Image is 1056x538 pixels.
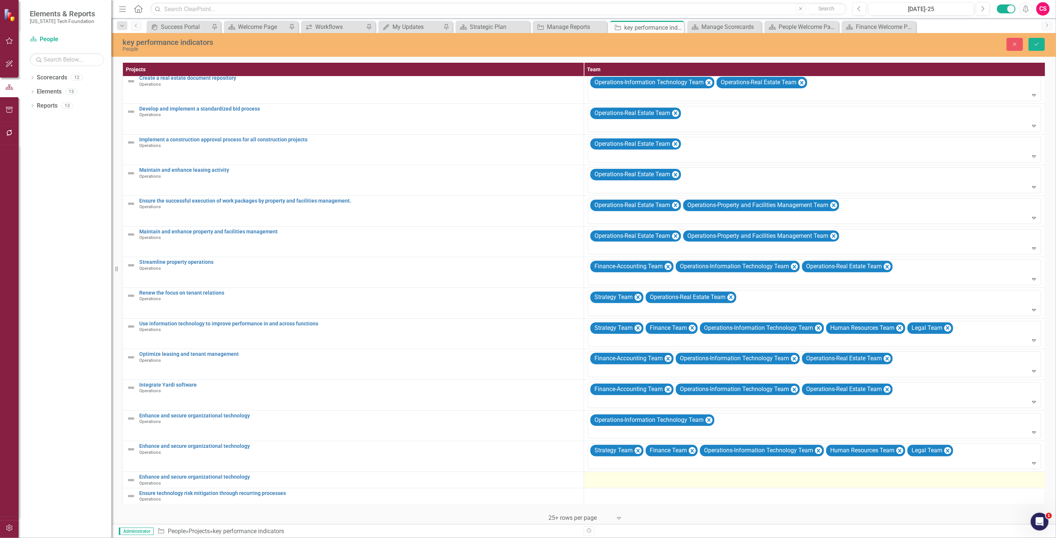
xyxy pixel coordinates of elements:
[689,22,760,32] a: Manage Scorecards
[139,106,580,112] a: Develop and implement a standardized bid process
[648,445,688,456] div: Finance Team
[139,358,161,363] span: Operations
[30,18,95,24] small: [US_STATE] Tech Foundation
[139,419,161,424] span: Operations
[808,4,845,14] button: Search
[168,528,186,535] a: People
[665,386,672,393] div: Remove Finance-Accounting Team
[672,233,679,240] div: Remove Operations-Real Estate Team
[685,231,830,242] div: Operations-Property and Facilities Management Team
[127,414,136,423] img: Not Defined
[702,445,814,456] div: Operations-Information Technology Team
[127,107,136,116] img: Not Defined
[884,386,891,393] div: Remove Operations-Real Estate Team
[672,110,679,117] div: Remove Operations-Real Estate Team
[139,382,580,388] a: Integrate Yardi software
[127,291,136,300] img: Not Defined
[139,137,580,142] a: Implement a construction approval process for all construction projects
[139,296,161,301] span: Operations
[1031,513,1049,531] iframe: Intercom live chat
[127,230,136,239] img: Not Defined
[65,89,77,95] div: 13
[871,5,971,14] div: [DATE]-25
[127,445,136,454] img: Not Defined
[139,112,161,117] span: Operations
[123,38,648,46] div: key performance indicators
[37,102,58,110] a: Reports
[791,263,798,270] div: Remove Operations-Information Technology Team
[535,22,605,32] a: Manage Reports
[127,169,136,178] img: Not Defined
[592,77,705,88] div: Operations-Information Technology Team
[672,171,679,178] div: Remove Operations-Real Estate Team
[665,263,672,270] div: Remove Finance-Accounting Team
[123,46,648,52] div: People
[804,261,883,272] div: Operations-Real Estate Team
[884,263,891,270] div: Remove Operations-Real Estate Team
[592,139,671,150] div: Operations-Real Estate Team
[909,323,943,334] div: Legal Team
[635,294,642,301] div: Remove Strategy Team
[149,22,210,32] a: Success Portal
[766,22,837,32] a: People Welcome Page
[213,528,284,535] div: key performance indicators
[139,450,161,455] span: Operations
[127,322,136,331] img: Not Defined
[30,35,104,44] a: People
[4,8,17,21] img: ClearPoint Strategy
[139,229,580,234] a: Maintain and enhance property and facilities management
[139,290,580,296] a: Renew the focus on tenant relations
[139,75,580,81] a: Create a real estate document repository
[30,53,104,66] input: Search Below...
[830,202,837,209] div: Remove Operations-Property and Facilities Management Team
[139,82,161,87] span: Operations
[592,384,664,395] div: Finance-Accounting Team
[868,2,974,16] button: [DATE]-25
[157,527,578,536] div: » »
[592,231,671,242] div: Operations-Real Estate Team
[127,476,136,485] img: Not Defined
[791,355,798,362] div: Remove Operations-Information Technology Team
[592,353,664,364] div: Finance-Accounting Team
[139,480,161,486] span: Operations
[127,77,136,86] img: Not Defined
[470,22,528,32] div: Strategic Plan
[592,261,664,272] div: Finance-Accounting Team
[127,199,136,208] img: Not Defined
[830,233,837,240] div: Remove Operations-Property and Facilities Management Team
[547,22,605,32] div: Manage Reports
[844,22,914,32] a: Finance Welcome Page
[139,491,580,496] a: Ensure technology risk mitigation through recurring processes
[896,447,903,454] div: Remove Human Resources Team
[30,9,95,18] span: Elements & Reports
[815,447,822,454] div: Remove Operations-Information Technology Team
[127,138,136,147] img: Not Defined
[592,200,671,211] div: Operations-Real Estate Team
[139,204,161,209] span: Operations
[139,266,161,271] span: Operations
[139,198,580,204] a: Ensure the successful execution of work packages by property and facilities management.
[884,355,891,362] div: Remove Operations-Real Estate Team
[944,325,951,332] div: Remove Legal Team
[665,355,672,362] div: Remove Finance-Accounting Team
[139,143,161,148] span: Operations
[1036,2,1050,16] div: CS
[139,174,161,179] span: Operations
[672,202,679,209] div: Remove Operations-Real Estate Team
[127,261,136,270] img: Not Defined
[127,353,136,362] img: Not Defined
[798,79,805,86] div: Remove Operations-Real Estate Team
[139,327,161,332] span: Operations
[139,474,580,480] a: Enhance and secure organizational technology
[315,22,364,32] div: Workflows
[127,492,136,501] img: Not Defined
[896,325,903,332] div: Remove Human Resources Team
[592,108,671,119] div: Operations-Real Estate Team
[139,259,580,265] a: Streamline property operations
[592,169,671,180] div: Operations-Real Estate Team
[701,22,760,32] div: Manage Scorecards
[139,496,161,502] span: Operations
[815,325,822,332] div: Remove Operations-Information Technology Team
[678,384,790,395] div: Operations-Information Technology Team
[71,75,83,81] div: 12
